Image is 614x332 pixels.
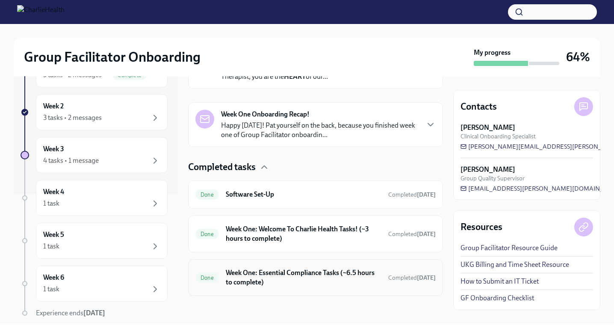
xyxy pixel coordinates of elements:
h2: Group Facilitator Onboarding [24,48,201,66]
strong: [PERSON_NAME] [460,123,515,132]
div: 3 tasks • 2 messages [43,113,102,123]
a: GF Onboarding Checklist [460,293,534,303]
a: DoneWeek One: Essential Compliance Tasks (~6.5 hours to complete)Completed[DATE] [195,266,436,289]
h3: 64% [566,49,590,65]
a: Week 23 tasks • 2 messages [21,94,168,130]
span: August 13th, 2025 17:21 [388,274,436,282]
strong: My progress [474,48,511,57]
h4: Contacts [460,100,497,113]
strong: [DATE] [417,191,436,198]
span: Done [195,191,219,198]
h4: Resources [460,221,502,233]
span: Group Quality Supervisor [460,174,525,182]
h6: Week 5 [43,230,64,239]
strong: [DATE] [83,309,105,317]
a: Week 61 task [21,266,168,302]
span: Completed [388,191,436,198]
a: UKG Billing and Time Sheet Resource [460,260,569,269]
div: 1 task [43,284,59,294]
span: Experience ends [36,309,105,317]
strong: HEART [284,72,306,81]
h6: Software Set-Up [226,190,381,199]
a: DoneWeek One: Welcome To Charlie Health Tasks! (~3 hours to complete)Completed[DATE] [195,223,436,245]
h6: Week 4 [43,187,64,197]
h6: Week 3 [43,144,64,154]
a: DoneSoftware Set-UpCompleted[DATE] [195,188,436,201]
div: Completed tasks [188,161,443,173]
span: Completed [388,230,436,238]
span: August 3rd, 2025 22:41 [388,230,436,238]
h6: Week 2 [43,102,64,111]
span: Completed [388,274,436,281]
a: How to Submit an IT Ticket [460,277,539,286]
h6: Week One: Essential Compliance Tasks (~6.5 hours to complete) [226,268,381,287]
span: Done [195,231,219,237]
strong: [DATE] [417,274,436,281]
div: 1 task [43,242,59,251]
span: July 30th, 2025 14:58 [388,191,436,199]
strong: Week One Onboarding Recap! [221,110,310,119]
div: 1 task [43,199,59,208]
span: Done [195,275,219,281]
a: Week 51 task [21,223,168,259]
a: Group Facilitator Resource Guide [460,243,558,253]
h6: Week 6 [43,273,64,282]
a: Week 41 task [21,180,168,216]
p: Happy [DATE]! Pat yourself on the back, because you finished week one of Group Facilitator onboar... [221,121,419,140]
h6: Week One: Welcome To Charlie Health Tasks! (~3 hours to complete) [226,224,381,243]
div: 4 tasks • 1 message [43,156,99,165]
img: CharlieHealth [17,5,65,19]
h4: Completed tasks [188,161,256,173]
span: Clinical Onboarding Specialist [460,132,536,141]
strong: [DATE] [417,230,436,238]
a: Week 34 tasks • 1 message [21,137,168,173]
strong: [PERSON_NAME] [460,165,515,174]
